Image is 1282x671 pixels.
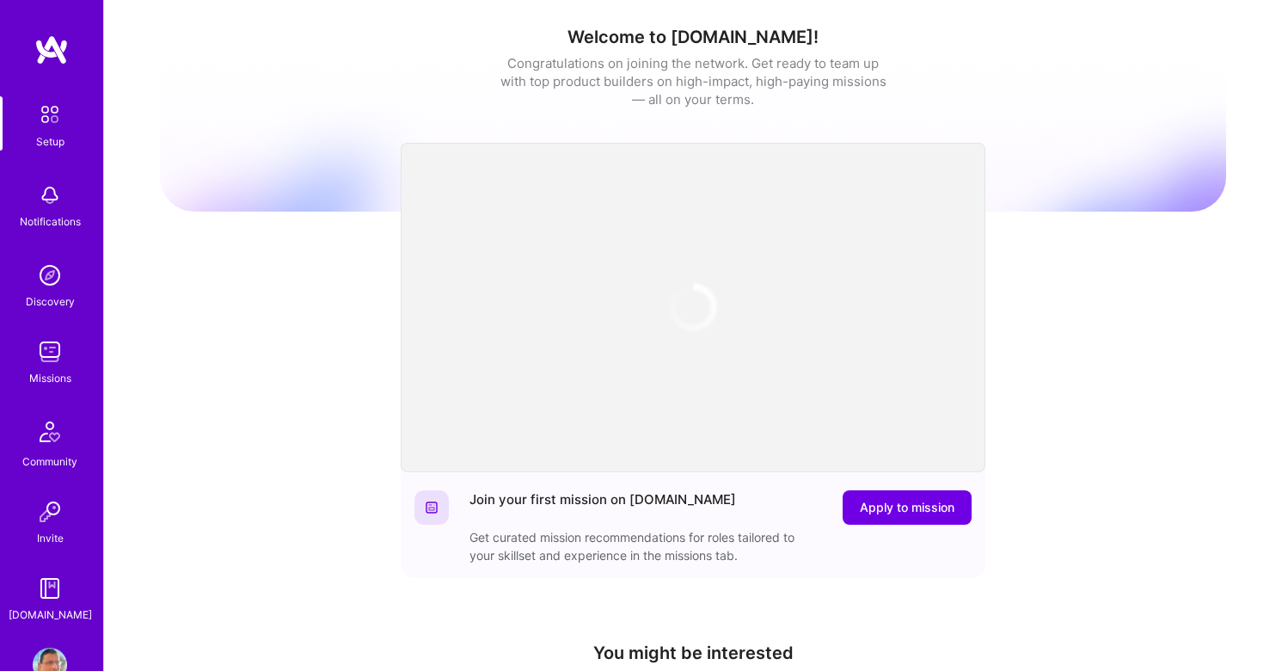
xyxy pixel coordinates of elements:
img: Invite [33,495,67,529]
img: setup [32,96,68,132]
h1: Welcome to [DOMAIN_NAME]! [160,27,1226,47]
div: Congratulations on joining the network. Get ready to team up with top product builders on high-im... [500,54,886,108]
iframe: video [401,143,985,472]
div: Invite [37,529,64,547]
img: bell [33,178,67,212]
div: Setup [36,132,64,151]
img: loading [657,271,729,343]
span: Apply to mission [860,499,954,516]
div: Community [22,452,77,471]
img: Community [29,411,71,452]
img: logo [34,34,69,65]
div: Get curated mission recommendations for roles tailored to your skillset and experience in the mis... [469,528,813,564]
div: Missions [29,369,71,387]
button: Apply to mission [843,490,972,525]
img: teamwork [33,335,67,369]
img: Website [425,501,439,514]
div: Join your first mission on [DOMAIN_NAME] [469,490,736,525]
img: guide book [33,571,67,606]
div: Discovery [26,292,75,311]
img: discovery [33,258,67,292]
h4: You might be interested [401,643,985,663]
div: [DOMAIN_NAME] [9,606,92,624]
div: Notifications [20,212,81,231]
